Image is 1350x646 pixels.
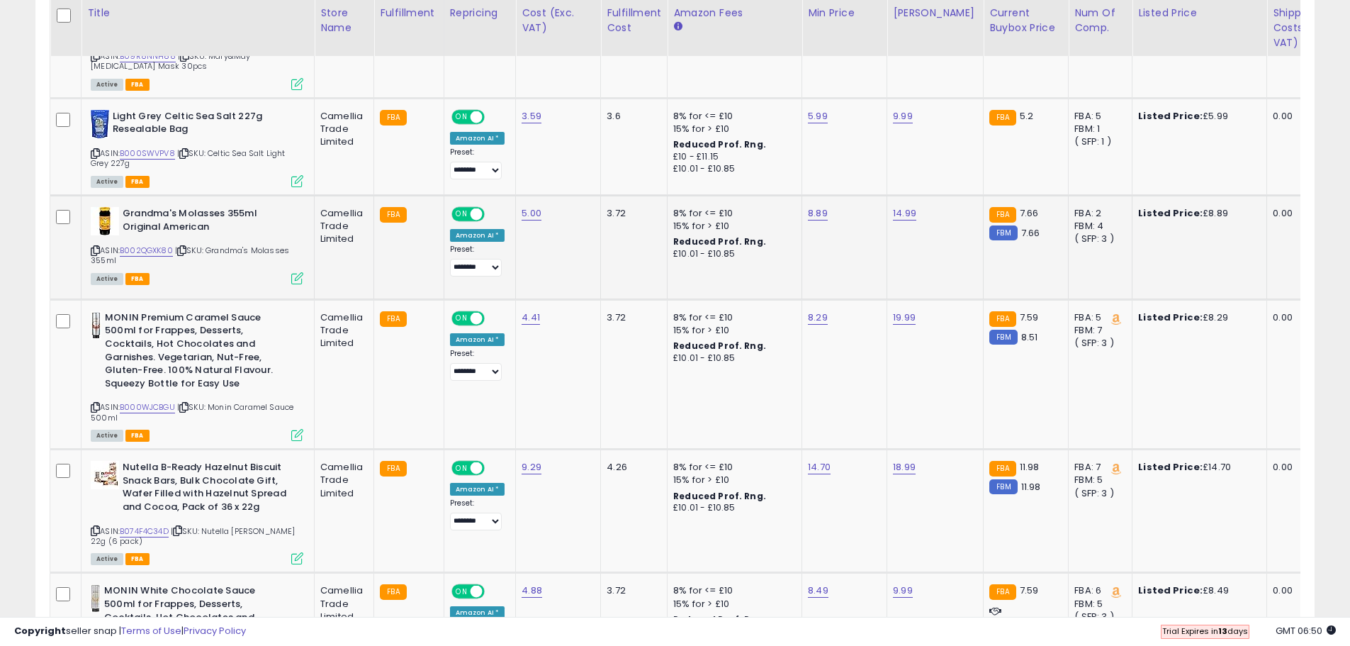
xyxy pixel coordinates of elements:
div: Preset: [450,245,505,277]
div: ( SFP: 3 ) [1074,233,1121,245]
span: 7.59 [1020,584,1039,597]
span: 2025-09-18 06:50 GMT [1276,624,1336,637]
div: 15% for > £10 [673,598,791,611]
div: Repricing [450,6,510,21]
span: OFF [482,208,505,221]
span: All listings currently available for purchase on Amazon [91,430,123,442]
a: 5.99 [808,109,828,123]
div: Shipping Costs (Exc. VAT) [1273,6,1346,50]
a: 19.99 [893,311,916,325]
span: 7.59 [1020,311,1039,324]
a: 4.41 [522,311,540,325]
div: 8% for <= £10 [673,207,791,220]
span: 11.98 [1021,480,1041,494]
a: 3.59 [522,109,541,123]
b: Light Grey Celtic Sea Salt 227g Resealable Bag [113,110,285,140]
span: FBA [125,430,150,442]
div: 0.00 [1273,311,1341,324]
div: 3.6 [607,110,656,123]
div: Fulfillment [380,6,437,21]
strong: Copyright [14,624,66,637]
small: FBA [989,461,1016,477]
div: 15% for > £10 [673,324,791,337]
div: ASIN: [91,110,303,186]
b: Listed Price: [1138,206,1203,220]
b: Listed Price: [1138,311,1203,324]
div: Cost (Exc. VAT) [522,6,595,35]
div: Camellia Trade Limited [320,207,363,246]
div: ASIN: [91,207,303,283]
small: FBA [989,584,1016,600]
div: FBM: 5 [1074,474,1121,486]
div: £14.70 [1138,461,1256,474]
div: 15% for > £10 [673,220,791,233]
small: FBA [380,110,406,126]
span: OFF [482,462,505,474]
div: £5.99 [1138,110,1256,123]
a: 4.88 [522,584,542,598]
span: 7.66 [1020,206,1039,220]
div: £10.01 - £10.85 [673,163,791,175]
div: FBA: 2 [1074,207,1121,220]
a: 9.99 [893,109,913,123]
div: Amazon Fees [673,6,796,21]
a: 14.99 [893,206,916,221]
div: seller snap | | [14,625,246,638]
small: FBM [989,225,1017,240]
div: FBA: 5 [1074,110,1121,123]
div: Camellia Trade Limited [320,110,363,149]
div: 3.72 [607,207,656,220]
a: 8.29 [808,311,828,325]
span: ON [453,586,471,598]
b: Nutella B-Ready Hazelnut Biscuit Snack Bars, Bulk Chocolate Gift, Wafer Filled with Hazelnut Spre... [123,461,295,517]
a: 8.89 [808,206,828,221]
div: ( SFP: 3 ) [1074,337,1121,350]
span: All listings currently available for purchase on Amazon [91,273,123,285]
small: FBA [380,311,406,327]
div: Fulfillment Cost [607,6,661,35]
a: 14.70 [808,460,831,474]
span: OFF [482,586,505,598]
b: Reduced Prof. Rng. [673,340,766,352]
div: Preset: [450,499,505,530]
b: Listed Price: [1138,109,1203,123]
div: ( SFP: 3 ) [1074,487,1121,500]
div: FBA: 5 [1074,311,1121,324]
div: Amazon AI * [450,483,505,496]
div: £8.49 [1138,584,1256,597]
div: 0.00 [1273,461,1341,474]
span: | SKU: Monin Caramel Sauce 500ml [91,401,293,423]
div: £10.01 - £10.85 [673,248,791,260]
span: 8.51 [1021,330,1038,344]
div: £8.29 [1138,311,1256,324]
small: FBA [380,461,406,477]
a: Terms of Use [121,624,181,637]
a: B000WJCBGU [120,401,175,413]
span: | SKU: Grandma's Molasses 355ml [91,245,289,266]
a: 9.29 [522,460,541,474]
div: FBA: 6 [1074,584,1121,597]
div: ( SFP: 1 ) [1074,135,1121,148]
b: MONIN Premium Caramel Sauce 500ml for Frappes, Desserts, Cocktails, Hot Chocolates and Garnishes.... [105,311,277,394]
div: 8% for <= £10 [673,311,791,324]
b: Grandma's Molasses 355ml Original American [123,207,295,237]
span: ON [453,462,471,474]
a: B002QGXK80 [120,245,173,257]
a: 5.00 [522,206,541,221]
div: Camellia Trade Limited [320,584,363,623]
div: [PERSON_NAME] [893,6,977,21]
span: ON [453,111,471,123]
img: 51u86THB10L._SL40_.jpg [91,461,119,489]
div: Amazon AI * [450,132,505,145]
span: | SKU: Nutella [PERSON_NAME] 22g (6 pack) [91,525,296,547]
div: Current Buybox Price [989,6,1062,35]
div: £10.01 - £10.85 [673,502,791,514]
div: 8% for <= £10 [673,461,791,474]
b: Reduced Prof. Rng. [673,490,766,502]
div: Amazon AI * [450,229,505,242]
div: Num of Comp. [1074,6,1126,35]
div: Preset: [450,349,505,381]
small: FBA [989,311,1016,327]
small: FBA [380,207,406,223]
div: 3.72 [607,311,656,324]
